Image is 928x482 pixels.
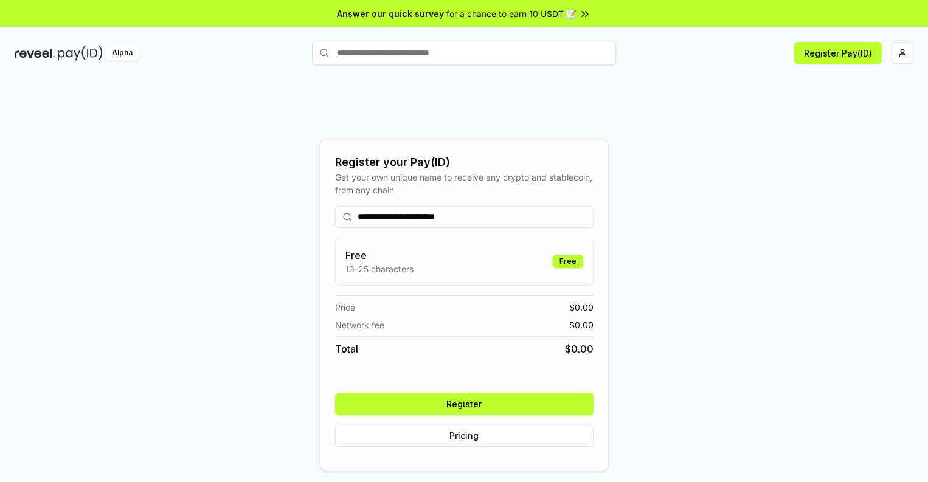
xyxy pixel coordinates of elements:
[337,7,444,20] span: Answer our quick survey
[553,255,583,268] div: Free
[446,7,577,20] span: for a chance to earn 10 USDT 📝
[335,393,594,415] button: Register
[569,301,594,314] span: $ 0.00
[335,154,594,171] div: Register your Pay(ID)
[345,248,414,263] h3: Free
[335,342,358,356] span: Total
[345,263,414,275] p: 13-25 characters
[335,425,594,447] button: Pricing
[335,318,384,331] span: Network fee
[335,171,594,196] div: Get your own unique name to receive any crypto and stablecoin, from any chain
[58,46,103,61] img: pay_id
[794,42,882,64] button: Register Pay(ID)
[15,46,55,61] img: reveel_dark
[565,342,594,356] span: $ 0.00
[569,318,594,331] span: $ 0.00
[335,301,355,314] span: Price
[105,46,139,61] div: Alpha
